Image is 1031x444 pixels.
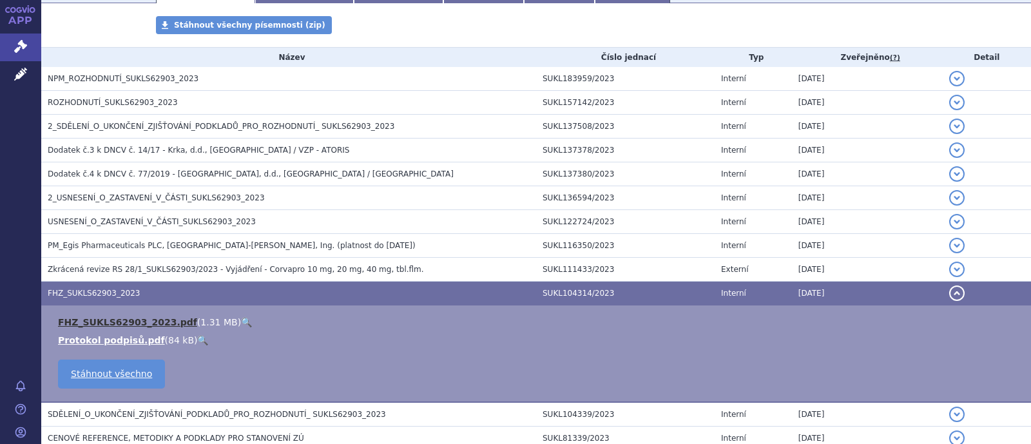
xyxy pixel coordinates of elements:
li: ( ) [58,334,1018,347]
button: detail [949,119,965,134]
a: Protokol podpisů.pdf [58,335,165,345]
button: detail [949,142,965,158]
span: Interní [721,122,746,131]
td: [DATE] [792,162,943,186]
td: SUKL136594/2023 [536,186,715,210]
button: detail [949,262,965,277]
span: Interní [721,434,746,443]
span: Dodatek č.4 k DNCV č. 77/2019 - Krka, d.d., Novo mesto / VZP - SORVASTA [48,169,454,179]
button: detail [949,238,965,253]
span: Interní [721,410,746,419]
a: Stáhnout všechny písemnosti (zip) [156,16,332,34]
a: FHZ_SUKLS62903_2023.pdf [58,317,197,327]
th: Detail [943,48,1031,67]
td: SUKL111433/2023 [536,258,715,282]
td: [DATE] [792,67,943,91]
span: Externí [721,265,748,274]
span: 84 kB [168,335,194,345]
li: ( ) [58,316,1018,329]
span: 2_SDĚLENÍ_O_UKONČENÍ_ZJIŠŤOVÁNÍ_PODKLADŮ_PRO_ROZHODNUTÍ_ SUKLS62903_2023 [48,122,394,131]
span: Interní [721,241,746,250]
span: CENOVÉ REFERENCE, METODIKY A PODKLADY PRO STANOVENÍ ZÚ [48,434,304,443]
button: detail [949,190,965,206]
td: SUKL183959/2023 [536,67,715,91]
td: [DATE] [792,402,943,427]
td: [DATE] [792,139,943,162]
td: [DATE] [792,282,943,305]
span: SDĚLENÍ_O_UKONČENÍ_ZJIŠŤOVÁNÍ_PODKLADŮ_PRO_ROZHODNUTÍ_ SUKLS62903_2023 [48,410,386,419]
th: Název [41,48,536,67]
td: SUKL104339/2023 [536,402,715,427]
button: detail [949,71,965,86]
button: detail [949,214,965,229]
span: PM_Egis Pharmaceuticals PLC, Budapešť-Reinholdová Alena, Ing. (platnost do 28.4.2026) [48,241,416,250]
span: Interní [721,146,746,155]
td: SUKL116350/2023 [536,234,715,258]
span: NPM_ROZHODNUTÍ_SUKLS62903_2023 [48,74,198,83]
span: Interní [721,289,746,298]
span: Interní [721,169,746,179]
a: 🔍 [197,335,208,345]
td: SUKL157142/2023 [536,91,715,115]
span: ROZHODNUTÍ_SUKLS62903_2023 [48,98,178,107]
span: FHZ_SUKLS62903_2023 [48,289,140,298]
button: detail [949,95,965,110]
abbr: (?) [890,53,900,63]
td: [DATE] [792,91,943,115]
th: Typ [715,48,792,67]
button: detail [949,407,965,422]
span: Stáhnout všechny písemnosti (zip) [174,21,325,30]
td: SUKL137380/2023 [536,162,715,186]
td: SUKL104314/2023 [536,282,715,305]
span: 1.31 MB [200,317,237,327]
span: USNESENÍ_O_ZASTAVENÍ_V_ČÁSTI_SUKLS62903_2023 [48,217,256,226]
td: [DATE] [792,258,943,282]
td: [DATE] [792,115,943,139]
th: Zveřejněno [792,48,943,67]
td: [DATE] [792,186,943,210]
span: Interní [721,193,746,202]
td: [DATE] [792,210,943,234]
span: Interní [721,98,746,107]
td: [DATE] [792,234,943,258]
a: Stáhnout všechno [58,360,165,389]
button: detail [949,285,965,301]
button: detail [949,166,965,182]
span: 2_USNESENÍ_O_ZASTAVENÍ_V_ČÁSTI_SUKLS62903_2023 [48,193,265,202]
td: SUKL137508/2023 [536,115,715,139]
span: Zkrácená revize RS 28/1_SUKLS62903/2023 - Vyjádření - Corvapro 10 mg, 20 mg, 40 mg, tbl.flm. [48,265,424,274]
th: Číslo jednací [536,48,715,67]
span: Dodatek č.3 k DNCV č. 14/17 - Krka, d.d., Novo mesto / VZP - ATORIS [48,146,349,155]
span: Interní [721,217,746,226]
span: Interní [721,74,746,83]
a: 🔍 [241,317,252,327]
td: SUKL122724/2023 [536,210,715,234]
td: SUKL137378/2023 [536,139,715,162]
